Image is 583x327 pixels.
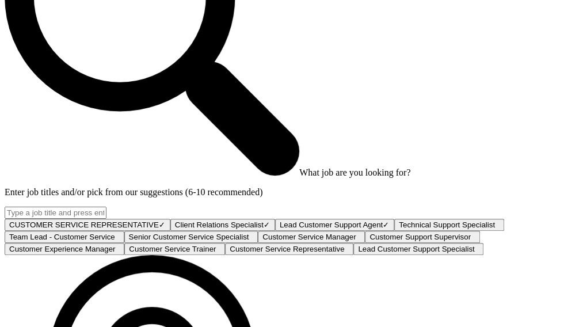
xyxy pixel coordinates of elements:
[9,245,115,253] span: Customer Experience Manager
[159,220,165,229] span: ✓
[299,168,410,177] label: What job are you looking for?
[5,187,578,197] p: Enter job titles and/or pick from our suggestions (6-10 recommended)
[353,243,483,255] button: Lead Customer Support Specialist
[129,233,249,241] span: Senior Customer Service Specialist
[170,219,275,231] button: Client Relations Specialist✓
[124,231,258,243] button: Senior Customer Service Specialist
[280,220,383,229] span: Lead Customer Support Agent
[258,231,365,243] button: Customer Service Manager
[124,243,225,255] button: Customer Service Trainer
[175,220,264,229] span: Client Relations Specialist
[5,231,124,243] button: Team Lead - Customer Service
[394,219,504,231] button: Technical Support Specialist
[369,233,471,241] span: Customer Support Supervisor
[230,245,344,253] span: Customer Service Representative
[365,231,479,243] button: Customer Support Supervisor
[5,243,124,255] button: Customer Experience Manager
[383,220,389,229] span: ✓
[264,220,270,229] span: ✓
[225,243,353,255] button: Customer Service Representative
[275,219,394,231] button: Lead Customer Support Agent✓
[262,233,356,241] span: Customer Service Manager
[5,207,106,219] input: Type a job title and press enter
[358,245,474,253] span: Lead Customer Support Specialist
[399,220,495,229] span: Technical Support Specialist
[9,220,159,229] span: CUSTOMER SERVICE REPRESENTATIVE
[5,219,170,231] button: CUSTOMER SERVICE REPRESENTATIVE✓
[9,233,115,241] span: Team Lead - Customer Service
[129,245,216,253] span: Customer Service Trainer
